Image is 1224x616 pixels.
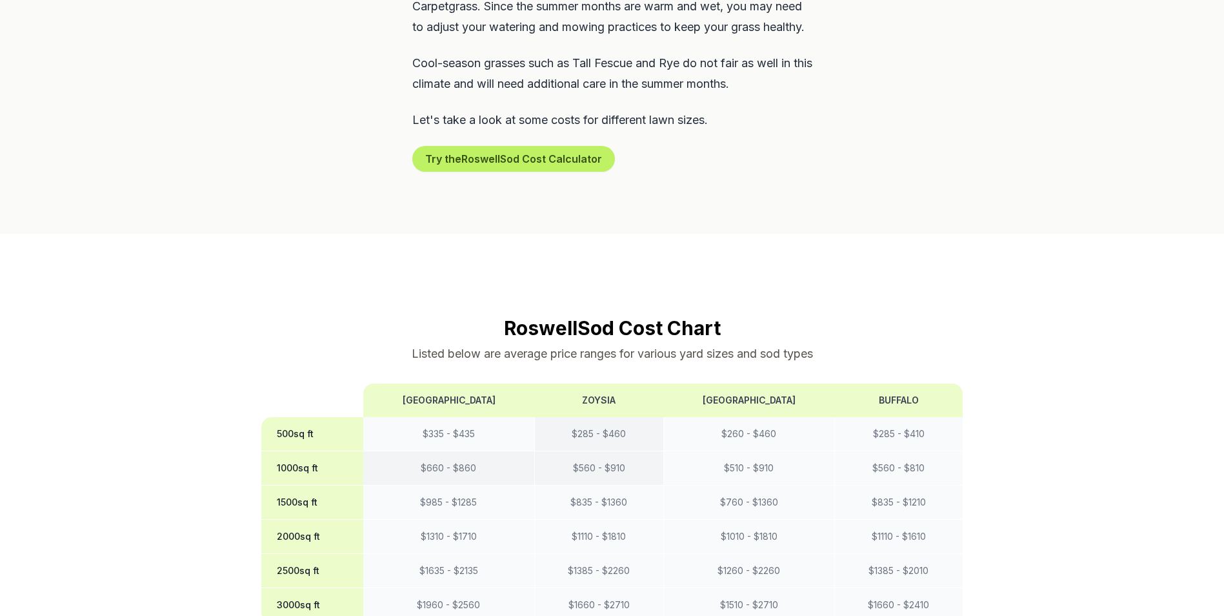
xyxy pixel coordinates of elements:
[363,554,534,588] td: $ 1635 - $ 2135
[261,486,364,520] th: 1500 sq ft
[261,345,963,363] p: Listed below are average price ranges for various yard sizes and sod types
[363,520,534,554] td: $ 1310 - $ 1710
[663,451,834,486] td: $ 510 - $ 910
[363,486,534,520] td: $ 985 - $ 1285
[412,146,615,172] button: Try theRoswellSod Cost Calculator
[363,417,534,451] td: $ 335 - $ 435
[412,53,812,94] p: Cool-season grasses such as Tall Fescue and Rye do not fair as well in this climate and will need...
[834,520,963,554] td: $ 1110 - $ 1610
[663,554,834,588] td: $ 1260 - $ 2260
[534,486,663,520] td: $ 835 - $ 1360
[363,451,534,486] td: $ 660 - $ 860
[261,520,364,554] th: 2000 sq ft
[834,417,963,451] td: $ 285 - $ 410
[534,520,663,554] td: $ 1110 - $ 1810
[261,417,364,451] th: 500 sq ft
[663,520,834,554] td: $ 1010 - $ 1810
[412,110,812,130] p: Let's take a look at some costs for different lawn sizes.
[834,384,963,417] th: Buffalo
[534,451,663,486] td: $ 560 - $ 910
[261,554,364,588] th: 2500 sq ft
[663,486,834,520] td: $ 760 - $ 1360
[534,384,663,417] th: Zoysia
[261,451,364,486] th: 1000 sq ft
[663,384,834,417] th: [GEOGRAPHIC_DATA]
[363,384,534,417] th: [GEOGRAPHIC_DATA]
[834,486,963,520] td: $ 835 - $ 1210
[534,554,663,588] td: $ 1385 - $ 2260
[834,451,963,486] td: $ 560 - $ 810
[834,554,963,588] td: $ 1385 - $ 2010
[261,316,963,340] h2: Roswell Sod Cost Chart
[534,417,663,451] td: $ 285 - $ 460
[663,417,834,451] td: $ 260 - $ 460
